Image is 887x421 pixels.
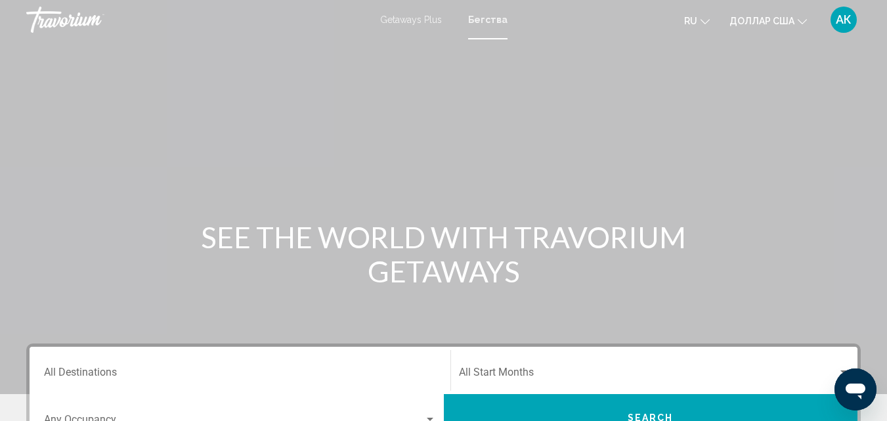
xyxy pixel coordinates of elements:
[684,16,697,26] font: ru
[827,6,861,33] button: Меню пользователя
[834,368,876,410] iframe: Кнопка запуска окна обмена сообщениями
[468,14,508,25] a: Бегства
[26,7,367,33] a: Травориум
[198,220,690,288] h1: SEE THE WORLD WITH TRAVORIUM GETAWAYS
[729,16,794,26] font: доллар США
[380,14,442,25] a: Getaways Plus
[684,11,710,30] button: Изменить язык
[729,11,807,30] button: Изменить валюту
[836,12,852,26] font: АК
